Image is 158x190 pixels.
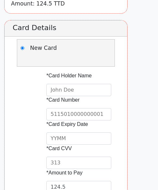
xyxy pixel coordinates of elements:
[46,96,95,104] label: *Card Number
[46,108,111,120] input: 5115010000000001
[46,145,95,152] label: *Card CVV
[46,157,111,169] input: 313
[5,20,127,37] h2: Card Details
[46,72,95,80] label: *Card Holder Name
[46,84,111,96] input: John Doe
[46,132,111,145] input: YYMM
[46,120,95,128] label: *Card Expiry Date
[46,169,95,177] label: *Amount to Pay
[30,44,66,52] p: New Card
